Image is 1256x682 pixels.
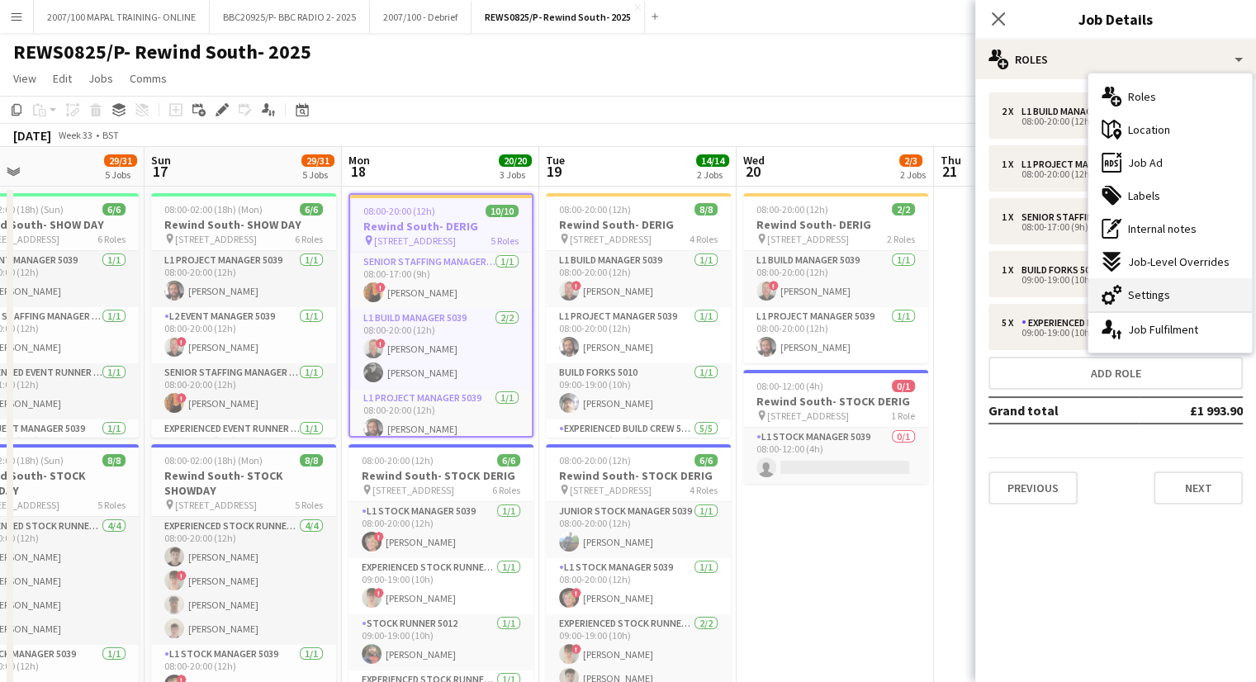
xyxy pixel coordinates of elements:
[1021,211,1173,223] div: Senior Staffing Manager 5039
[571,281,581,291] span: !
[88,71,113,86] span: Jobs
[295,233,323,245] span: 6 Roles
[151,193,336,438] app-job-card: 08:00-02:00 (18h) (Mon)6/6Rewind South- SHOW DAY [STREET_ADDRESS]6 RolesL1 Project Manager 50391/...
[743,251,928,307] app-card-role: L1 Build Manager 50391/108:00-20:00 (12h)![PERSON_NAME]
[1002,170,1212,178] div: 08:00-20:00 (12h)
[151,307,336,363] app-card-role: L2 Event Manager 50391/108:00-20:00 (12h)![PERSON_NAME]
[743,217,928,232] h3: Rewind South- DERIG
[300,454,323,467] span: 8/8
[571,644,581,654] span: !
[7,68,43,89] a: View
[690,233,718,245] span: 4 Roles
[104,154,137,167] span: 29/31
[1154,471,1243,504] button: Next
[1128,122,1170,137] span: Location
[694,203,718,215] span: 8/8
[97,233,126,245] span: 6 Roles
[362,454,434,467] span: 08:00-20:00 (12h)
[546,193,731,438] app-job-card: 08:00-20:00 (12h)8/8Rewind South- DERIG [STREET_ADDRESS]4 RolesL1 Build Manager 50391/108:00-20:0...
[164,454,263,467] span: 08:00-02:00 (18h) (Mon)
[756,203,828,215] span: 08:00-20:00 (12h)
[1002,276,1212,284] div: 09:00-19:00 (10h)
[1002,117,1212,126] div: 08:00-20:00 (12h)
[46,68,78,89] a: Edit
[149,162,171,181] span: 17
[1088,313,1252,346] div: Job Fulfilment
[546,468,731,483] h3: Rewind South- STOCK DERIG
[102,129,119,141] div: BST
[743,193,928,363] app-job-card: 08:00-20:00 (12h)2/2Rewind South- DERIG [STREET_ADDRESS]2 RolesL1 Build Manager 50391/108:00-20:0...
[975,8,1256,30] h3: Job Details
[1021,159,1146,170] div: L1 Project Manager 5039
[900,168,926,181] div: 2 Jobs
[741,162,765,181] span: 20
[938,162,961,181] span: 21
[1002,223,1212,231] div: 08:00-17:00 (9h)
[97,499,126,511] span: 5 Roles
[743,370,928,484] app-job-card: 08:00-12:00 (4h)0/1Rewind South- STOCK DERIG [STREET_ADDRESS]1 RoleL1 Stock Manager 50390/108:00-...
[975,40,1256,79] div: Roles
[151,153,171,168] span: Sun
[546,153,565,168] span: Tue
[743,428,928,484] app-card-role: L1 Stock Manager 50390/108:00-12:00 (4h)
[1128,254,1230,269] span: Job-Level Overrides
[491,234,519,247] span: 5 Roles
[376,339,386,348] span: !
[899,154,922,167] span: 2/3
[13,40,311,64] h1: REWS0825/P- Rewind South- 2025
[1021,317,1167,329] div: Experienced Build Crew 5010
[1128,221,1197,236] span: Internal notes
[546,502,731,558] app-card-role: Junior Stock Manager 50391/108:00-20:00 (12h)[PERSON_NAME]
[1002,106,1021,117] div: 2 x
[348,614,533,670] app-card-role: Stock Runner 50121/109:00-19:00 (10h)[PERSON_NAME]
[697,168,728,181] div: 2 Jobs
[1139,397,1243,424] td: £1 993.90
[55,129,96,141] span: Week 33
[164,203,263,215] span: 08:00-02:00 (18h) (Mon)
[559,454,631,467] span: 08:00-20:00 (12h)
[301,154,334,167] span: 29/31
[151,217,336,232] h3: Rewind South- SHOW DAY
[743,153,765,168] span: Wed
[210,1,370,33] button: BBC20925/P- BBC RADIO 2- 2025
[350,389,532,445] app-card-role: L1 Project Manager 50391/108:00-20:00 (12h)[PERSON_NAME]
[486,205,519,217] span: 10/10
[348,153,370,168] span: Mon
[546,419,731,571] app-card-role: Experienced Build Crew 50105/509:00-19:00 (10h)
[13,71,36,86] span: View
[892,203,915,215] span: 2/2
[53,71,72,86] span: Edit
[130,71,167,86] span: Comms
[887,233,915,245] span: 2 Roles
[546,363,731,419] app-card-role: Build Forks 50101/109:00-19:00 (10h)[PERSON_NAME]
[151,468,336,498] h3: Rewind South- STOCK SHOWDAY
[988,357,1243,390] button: Add role
[1002,159,1021,170] div: 1 x
[302,168,334,181] div: 5 Jobs
[102,454,126,467] span: 8/8
[1021,264,1107,276] div: Build Forks 5010
[492,484,520,496] span: 6 Roles
[1128,287,1170,302] span: Settings
[376,282,386,292] span: !
[1021,106,1131,117] div: L1 Build Manager 5039
[175,499,257,511] span: [STREET_ADDRESS]
[300,203,323,215] span: 6/6
[374,234,456,247] span: [STREET_ADDRESS]
[499,154,532,167] span: 20/20
[82,68,120,89] a: Jobs
[767,233,849,245] span: [STREET_ADDRESS]
[363,205,435,217] span: 08:00-20:00 (12h)
[105,168,136,181] div: 5 Jobs
[892,380,915,392] span: 0/1
[891,410,915,422] span: 1 Role
[374,532,384,542] span: !
[1002,264,1021,276] div: 1 x
[175,233,257,245] span: [STREET_ADDRESS]
[348,502,533,558] app-card-role: L1 Stock Manager 50391/108:00-20:00 (12h)![PERSON_NAME]
[696,154,729,167] span: 14/14
[374,588,384,598] span: !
